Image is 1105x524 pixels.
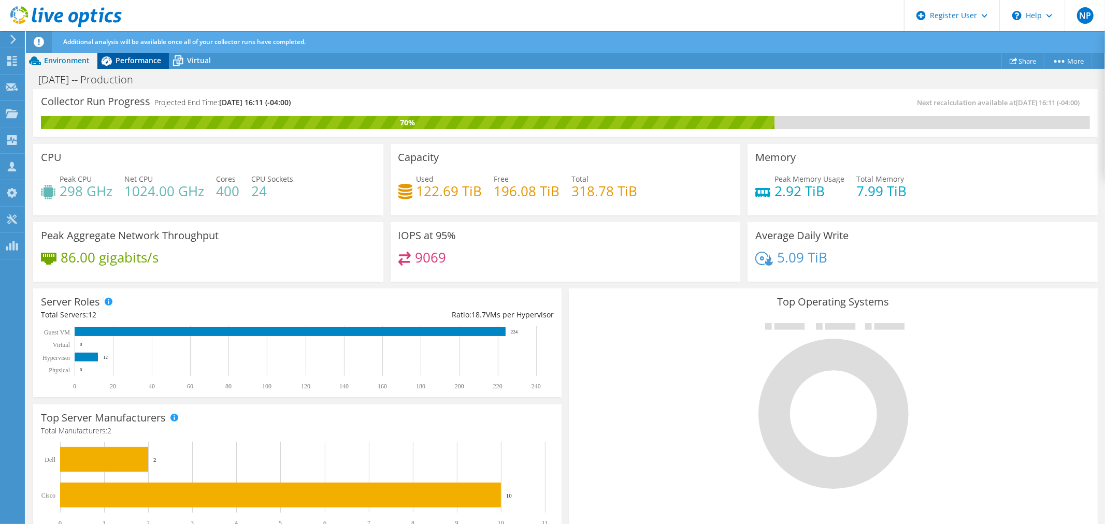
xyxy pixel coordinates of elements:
a: More [1044,53,1092,69]
span: Performance [116,55,161,65]
h4: 24 [251,185,293,197]
h4: 400 [216,185,239,197]
text: 0 [80,367,82,372]
text: Dell [45,456,55,463]
span: 2 [107,426,111,435]
text: 224 [511,329,518,334]
h4: Total Manufacturers: [41,425,554,436]
text: 100 [262,383,271,390]
span: [DATE] 16:11 (-04:00) [219,97,291,107]
text: 60 [187,383,193,390]
text: Hypervisor [42,354,70,361]
text: 240 [532,383,541,390]
h3: Average Daily Write [755,230,849,241]
h3: Memory [755,152,796,163]
h3: Top Server Manufacturers [41,412,166,424]
span: Cores [216,174,236,184]
div: 70% [41,117,774,128]
h4: 1024.00 GHz [124,185,204,197]
svg: \n [1012,11,1022,20]
span: Additional analysis will be available once all of your collector runs have completed. [63,37,306,46]
span: Next recalculation available at [917,98,1085,107]
span: Peak CPU [60,174,92,184]
h3: Capacity [398,152,439,163]
span: Peak Memory Usage [774,174,844,184]
h3: Server Roles [41,296,100,308]
text: 0 [73,383,76,390]
h4: 196.08 TiB [494,185,560,197]
h4: 2.92 TiB [774,185,844,197]
h3: Peak Aggregate Network Throughput [41,230,219,241]
text: Physical [49,367,70,374]
span: Free [494,174,509,184]
span: Total [572,174,589,184]
span: NP [1077,7,1094,24]
h4: 122.69 TiB [417,185,482,197]
h3: CPU [41,152,62,163]
span: Virtual [187,55,211,65]
span: 12 [88,310,96,319]
h4: 298 GHz [60,185,112,197]
h4: 86.00 gigabits/s [61,252,159,263]
h4: 7.99 TiB [856,185,907,197]
text: 0 [80,342,82,347]
div: Total Servers: [41,309,297,321]
h4: 5.09 TiB [777,252,827,263]
text: Virtual [53,341,70,348]
text: 80 [225,383,232,390]
text: 140 [339,383,349,390]
span: Environment [44,55,90,65]
text: 120 [301,383,310,390]
h4: 318.78 TiB [572,185,638,197]
h3: Top Operating Systems [577,296,1089,308]
text: 40 [149,383,155,390]
h4: Projected End Time: [154,97,291,108]
span: Used [417,174,434,184]
a: Share [1001,53,1044,69]
span: CPU Sockets [251,174,293,184]
span: Total Memory [856,174,904,184]
div: Ratio: VMs per Hypervisor [297,309,554,321]
text: 2 [153,457,156,463]
text: Guest VM [44,329,70,336]
text: 220 [493,383,503,390]
text: 20 [110,383,116,390]
text: 180 [416,383,425,390]
h4: 9069 [415,252,446,263]
h3: IOPS at 95% [398,230,456,241]
span: [DATE] 16:11 (-04:00) [1016,98,1080,107]
text: 160 [378,383,387,390]
text: 12 [103,355,108,360]
text: 10 [506,492,512,499]
text: 200 [455,383,464,390]
span: 18.7 [471,310,486,319]
text: Cisco [41,492,55,499]
span: Net CPU [124,174,153,184]
h1: [DATE] -- Production [34,74,149,85]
